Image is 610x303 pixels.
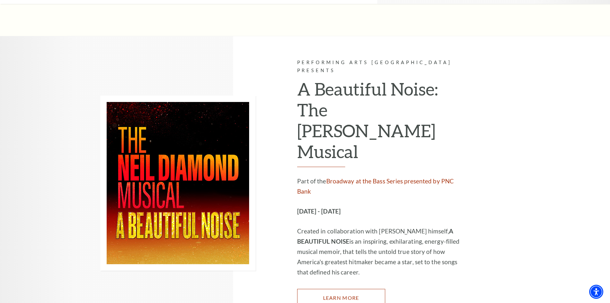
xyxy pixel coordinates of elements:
[100,96,256,271] img: Performing Arts Fort Worth Presents
[297,59,468,75] p: Performing Arts [GEOGRAPHIC_DATA] Presents
[589,285,603,299] div: Accessibility Menu
[297,177,454,195] a: Broadway at the Bass Series presented by PNC Bank
[297,207,341,215] strong: [DATE] - [DATE]
[297,176,468,197] p: Part of the
[297,227,453,245] strong: A BEAUTIFUL NOISE
[297,226,468,277] p: Created in collaboration with [PERSON_NAME] himself, is an inspiring, exhilarating, energy-filled...
[297,79,468,167] h2: A Beautiful Noise: The [PERSON_NAME] Musical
